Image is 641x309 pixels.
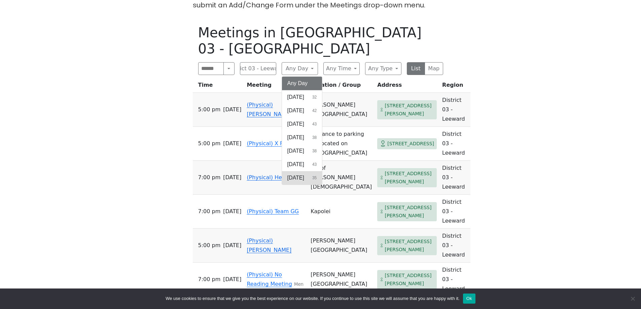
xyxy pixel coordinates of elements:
[247,271,292,287] a: (Physical) No Reading Meeting
[282,77,322,90] button: Any Day
[198,25,443,57] h1: Meetings in [GEOGRAPHIC_DATA] 03 - [GEOGRAPHIC_DATA]
[365,62,401,75] button: Any Type
[282,171,322,185] button: [DATE]35 results
[282,117,322,131] button: [DATE]43 results
[312,108,317,114] span: 42 results
[247,174,304,181] a: (Physical) Head Start
[312,121,317,127] span: 43 results
[287,107,304,115] span: [DATE]
[282,62,318,75] button: Any Day
[282,76,323,185] div: Any Day
[198,173,221,182] span: 7:00 PM
[439,93,470,127] td: District 03 - Leeward
[223,275,241,284] span: [DATE]
[287,120,304,128] span: [DATE]
[198,241,221,250] span: 5:00 PM
[223,62,234,75] button: Search
[385,169,434,186] span: [STREET_ADDRESS][PERSON_NAME]
[308,93,375,127] td: [PERSON_NAME][GEOGRAPHIC_DATA]
[312,134,317,141] span: 38 results
[282,144,322,158] button: [DATE]38 results
[240,62,276,75] button: District 03 - Leeward
[312,94,317,100] span: 32 results
[198,207,221,216] span: 7:00 PM
[223,173,241,182] span: [DATE]
[308,263,375,297] td: [PERSON_NAME][GEOGRAPHIC_DATA]
[223,105,241,114] span: [DATE]
[198,105,221,114] span: 5:00 PM
[282,104,322,117] button: [DATE]42 results
[312,148,317,154] span: 38 results
[629,295,636,302] span: No
[323,62,360,75] button: Any Time
[193,80,244,93] th: Time
[198,275,221,284] span: 7:00 PM
[312,175,317,181] span: 35 results
[282,90,322,104] button: [DATE]32 results
[385,203,434,220] span: [STREET_ADDRESS][PERSON_NAME]
[287,133,304,142] span: [DATE]
[308,80,375,93] th: Location / Group
[439,80,470,93] th: Region
[287,160,304,168] span: [DATE]
[198,62,224,75] input: Search
[247,102,291,117] a: (Physical) [PERSON_NAME]
[375,80,439,93] th: Address
[287,93,304,101] span: [DATE]
[247,140,297,147] a: (Physical) X Factah
[387,140,434,148] span: [STREET_ADDRESS]
[282,158,322,171] button: [DATE]43 results
[223,241,241,250] span: [DATE]
[312,161,317,167] span: 43 results
[282,131,322,144] button: [DATE]38 results
[247,237,291,253] a: (Physical) [PERSON_NAME]
[439,127,470,161] td: District 03 - Leeward
[287,147,304,155] span: [DATE]
[407,62,425,75] button: List
[308,195,375,229] td: Kapolei
[439,161,470,195] td: District 03 - Leeward
[247,208,299,215] a: (Physical) Team GG
[308,127,375,161] td: Entrance to parking lot located on [GEOGRAPHIC_DATA]
[308,229,375,263] td: [PERSON_NAME][GEOGRAPHIC_DATA]
[385,102,434,118] span: [STREET_ADDRESS][PERSON_NAME]
[294,282,304,287] small: Men
[166,295,459,302] span: We use cookies to ensure that we give you the best experience on our website. If you continue to ...
[223,207,241,216] span: [DATE]
[439,195,470,229] td: District 03 - Leeward
[439,263,470,297] td: District 03 - Leeward
[287,174,304,182] span: [DATE]
[308,161,375,195] td: Joy of [PERSON_NAME][DEMOGRAPHIC_DATA]
[425,62,443,75] button: Map
[463,294,475,304] button: Ok
[385,237,434,254] span: [STREET_ADDRESS][PERSON_NAME]
[385,271,434,288] span: [STREET_ADDRESS][PERSON_NAME]
[198,139,221,148] span: 5:00 PM
[223,139,241,148] span: [DATE]
[244,80,308,93] th: Meeting
[439,229,470,263] td: District 03 - Leeward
